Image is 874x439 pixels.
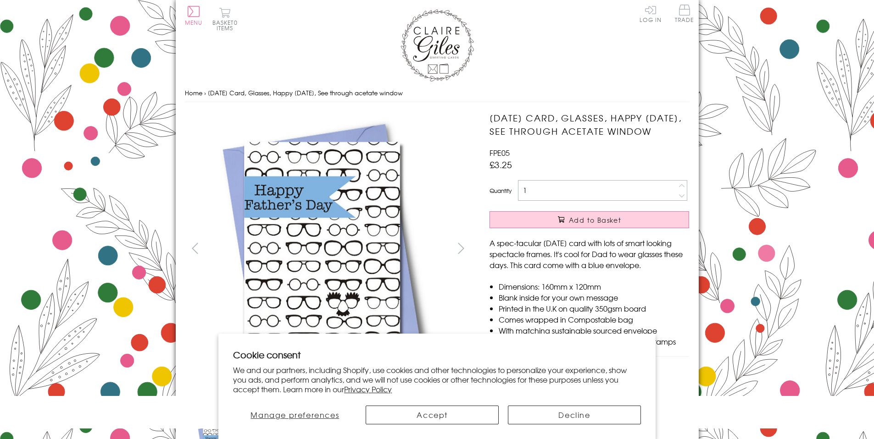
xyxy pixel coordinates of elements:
button: next [451,238,471,258]
p: We and our partners, including Shopify, use cookies and other technologies to personalize your ex... [233,365,641,394]
li: Blank inside for your own message [499,292,689,303]
a: Log In [640,5,662,22]
img: Claire Giles Greetings Cards [401,9,474,82]
button: Accept [366,406,499,424]
button: Manage preferences [233,406,356,424]
li: Printed in the U.K on quality 350gsm board [499,303,689,314]
h1: [DATE] Card, Glasses, Happy [DATE], See through acetate window [490,111,689,138]
nav: breadcrumbs [185,84,690,103]
a: Privacy Policy [344,384,392,395]
span: [DATE] Card, Glasses, Happy [DATE], See through acetate window [208,88,403,97]
span: Add to Basket [569,215,621,225]
span: Menu [185,18,203,27]
span: FPE05 [490,147,510,158]
button: prev [185,238,206,258]
button: Add to Basket [490,211,689,228]
p: A spec-tacular [DATE] card with lots of smart looking spectacle frames. It's cool for Dad to wear... [490,237,689,270]
button: Menu [185,6,203,25]
img: Father's Day Card, Glasses, Happy Father's Day, See through acetate window [185,111,460,386]
a: Home [185,88,202,97]
label: Quantity [490,187,512,195]
a: Trade [675,5,694,24]
span: › [204,88,206,97]
span: Trade [675,5,694,22]
span: £3.25 [490,158,512,171]
li: Comes wrapped in Compostable bag [499,314,689,325]
span: 0 items [217,18,238,32]
h2: Cookie consent [233,348,641,361]
li: With matching sustainable sourced envelope [499,325,689,336]
button: Basket0 items [212,7,238,31]
button: Decline [508,406,641,424]
li: Dimensions: 160mm x 120mm [499,281,689,292]
span: Manage preferences [251,409,339,420]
